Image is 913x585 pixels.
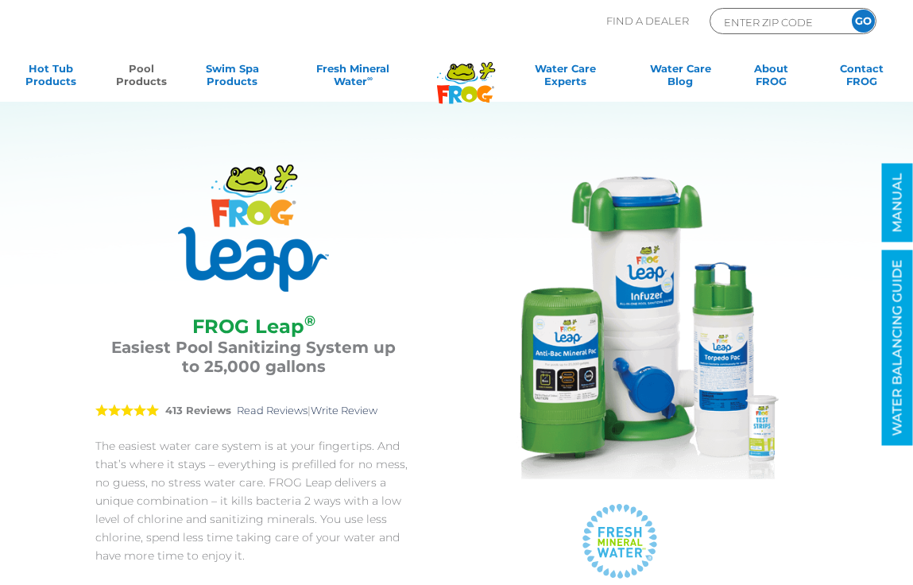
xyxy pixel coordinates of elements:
[304,312,315,330] sup: ®
[367,74,373,83] sup: ∞
[106,62,177,94] a: PoolProducts
[178,165,329,292] img: Product Logo
[428,41,504,104] img: Frog Products Logo
[645,62,716,94] a: Water CareBlog
[237,404,308,416] a: Read Reviews
[16,62,87,94] a: Hot TubProducts
[882,164,913,242] a: MANUAL
[606,8,689,34] p: Find A Dealer
[95,437,412,565] p: The easiest water care system is at your fingertips. And that’s where it stays – everything is pr...
[311,404,377,416] a: Write Review
[882,250,913,446] a: WATER BALANCING GUIDE
[826,62,897,94] a: ContactFROG
[288,62,419,94] a: Fresh MineralWater∞
[197,62,268,94] a: Swim SpaProducts
[95,385,412,437] div: |
[165,404,231,416] strong: 413 Reviews
[736,62,807,94] a: AboutFROG
[506,62,625,94] a: Water CareExperts
[111,316,397,338] h2: FROG Leap
[95,404,159,416] span: 5
[111,338,397,376] h3: Easiest Pool Sanitizing System up to 25,000 gallons
[852,10,875,33] input: GO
